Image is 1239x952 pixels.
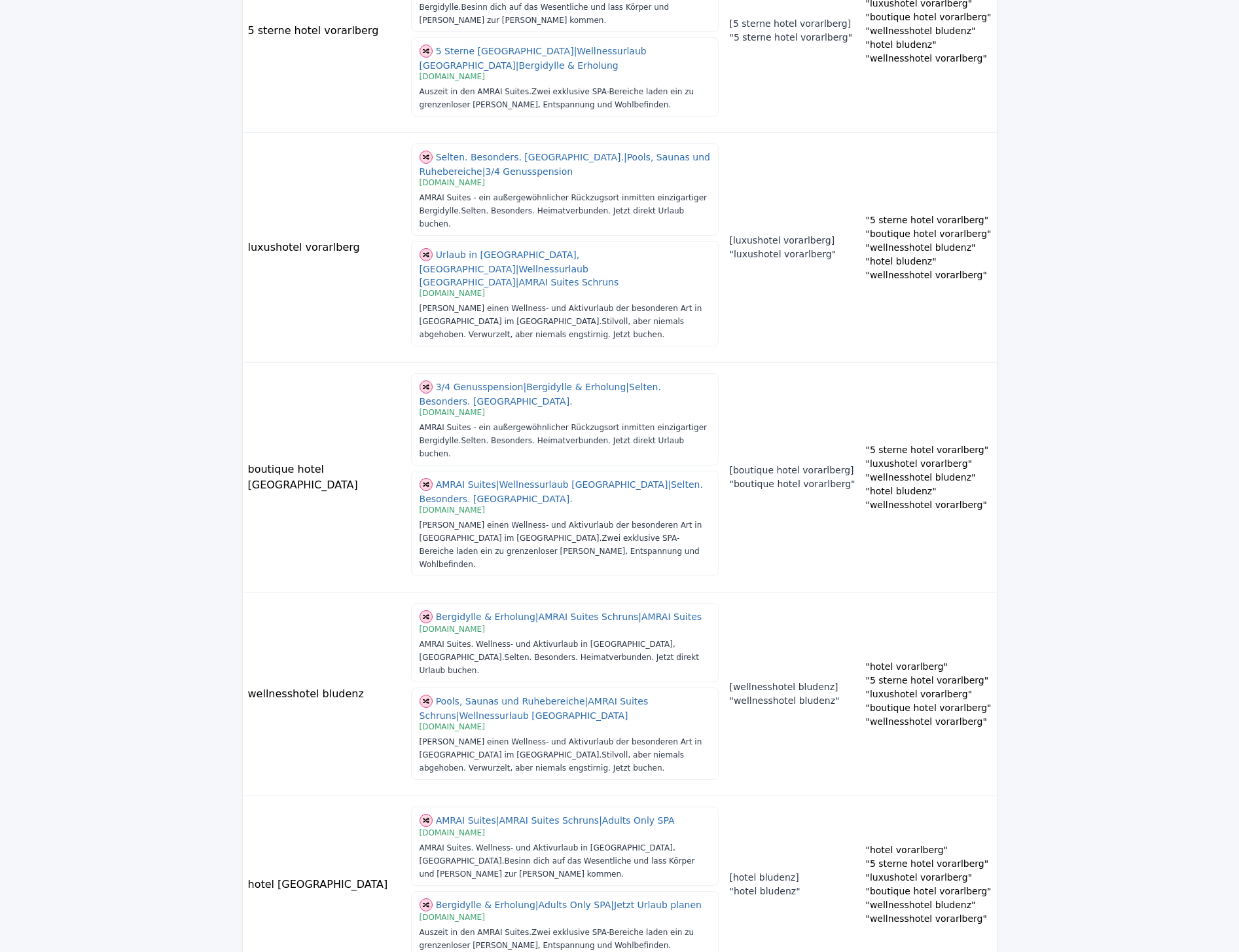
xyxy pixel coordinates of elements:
[729,234,855,247] p: [luxushotel vorarlberg]
[420,151,433,164] img: shuffle.svg
[865,660,991,674] p: "hotel vorarlberg"
[420,843,675,866] span: AMRAI Suites. Wellness- und Aktivurlaub in [GEOGRAPHIC_DATA], [GEOGRAPHIC_DATA].
[436,479,499,490] span: AMRAI Suites
[641,612,702,622] span: AMRAI Suites
[420,610,433,623] span: Show different combination
[420,695,433,707] span: Show different combination
[729,694,855,708] p: "wellnesshotel bludenz"
[602,815,675,826] span: Adults Only SPA
[420,248,433,261] img: shuffle.svg
[499,479,671,490] span: Wellnessurlaub [GEOGRAPHIC_DATA]
[456,710,459,721] span: |
[729,31,855,45] p: "5 sterne hotel vorarlberg"
[420,436,685,458] span: Selten. Besonders. Heimatverbunden. Jetzt direkt Urlaub buchen.
[436,612,539,622] span: Bergidylle & Erholung
[535,612,539,622] span: |
[518,277,619,287] span: AMRAI Suites Schruns
[420,898,433,911] span: Show different combination
[865,24,991,38] p: "wellnesshotel bludenz"
[420,408,485,417] span: [DOMAIN_NAME]
[574,46,577,56] span: |
[420,3,669,25] span: Besinn dich auf das Wesentliche und lass Körper und [PERSON_NAME] zur [PERSON_NAME] kommen.
[865,443,991,457] p: "5 sterne hotel vorarlberg"
[539,612,641,622] span: AMRAI Suites Schruns
[865,701,991,715] p: "boutique hotel vorarlberg"
[865,52,991,65] p: "wellnesshotel vorarlberg"
[865,674,991,687] p: "5 sterne hotel vorarlberg"
[420,722,485,731] span: [DOMAIN_NAME]
[420,625,485,634] span: [DOMAIN_NAME]
[420,913,485,922] span: [DOMAIN_NAME]
[729,17,855,31] p: [5 sterne hotel vorarlberg]
[243,133,410,363] td: luxushotel vorarlberg
[865,485,991,498] p: "hotel bludenz"
[420,193,708,215] span: AMRAI Suites - ein außergewöhnlicher Rückzugsort inmitten einzigartiger Bergidylle.
[420,695,433,708] img: shuffle.svg
[516,264,519,274] span: |
[729,871,855,885] p: [hotel bludenz]
[865,843,991,857] p: "hotel vorarlberg"
[420,505,485,515] span: [DOMAIN_NAME]
[865,498,991,512] p: "wellnesshotel vorarlberg"
[585,696,588,706] span: |
[638,612,641,622] span: |
[420,46,647,71] span: Wellnessurlaub [GEOGRAPHIC_DATA]
[729,464,855,477] p: [boutique hotel vorarlberg]
[865,885,991,898] p: "boutique hotel vorarlberg"
[599,815,602,826] span: |
[729,680,855,694] p: [wellnesshotel bludenz]
[420,928,531,937] span: Auszeit in den AMRAI Suites.
[865,871,991,885] p: "luxushotel vorarlberg"
[865,715,991,729] p: "wellnesshotel vorarlberg"
[496,815,499,826] span: |
[420,814,433,827] img: shuffle.svg
[420,304,702,326] span: [PERSON_NAME] einen Wellness- und Aktivurlaub der besonderen Art in [GEOGRAPHIC_DATA] im [GEOGRAP...
[436,382,527,392] span: 3/4 Genusspension
[420,423,708,445] span: AMRAI Suites - ein außergewöhnlicher Rückzugsort inmitten einzigartiger Bergidylle.
[865,10,991,24] p: "boutique hotel vorarlberg"
[420,248,433,261] span: Show different combination
[436,152,627,162] span: Selten. Besonders. [GEOGRAPHIC_DATA].
[420,151,433,163] span: Show different combination
[420,928,694,950] span: Zwei exklusive SPA-Bereiche laden ein zu grenzenloser [PERSON_NAME], Entspannung und Wohlbefinden.
[485,166,573,177] span: 3/4 Genusspension
[523,382,526,392] span: |
[436,815,499,826] span: AMRAI Suites
[420,653,699,675] span: Selten. Besonders. Heimatverbunden. Jetzt direkt Urlaub buchen.
[436,696,588,706] span: Pools, Saunas und Ruhebereiche
[865,227,991,241] p: "boutique hotel vorarlberg"
[535,900,539,910] span: |
[865,38,991,52] p: "hotel bludenz"
[420,534,700,569] span: Zwei exklusive SPA-Bereiche laden ein zu grenzenloser [PERSON_NAME], Entspannung und Wohlbefinden.
[516,60,519,71] span: |
[624,152,627,162] span: |
[865,898,991,912] p: "wellnesshotel bludenz"
[865,241,991,255] p: "wellnesshotel bludenz"
[420,380,433,393] span: Show different combination
[420,610,433,623] img: shuffle.svg
[420,380,433,394] img: shuffle.svg
[243,363,410,593] td: boutique hotel [GEOGRAPHIC_DATA]
[420,289,485,298] span: [DOMAIN_NAME]
[420,814,433,826] span: Show different combination
[420,87,694,109] span: Zwei exklusive SPA-Bereiche laden ein zu grenzenloser [PERSON_NAME], Entspannung und Wohlbefinden.
[499,815,602,826] span: AMRAI Suites Schruns
[865,268,991,282] p: "wellnesshotel vorarlberg"
[420,898,433,911] img: shuffle.svg
[729,247,855,261] p: "luxushotel vorarlberg"
[865,471,991,485] p: "wellnesshotel bludenz"
[482,166,486,177] span: |
[436,46,577,56] span: 5 Sterne [GEOGRAPHIC_DATA]
[516,277,519,287] span: |
[420,640,675,662] span: AMRAI Suites. Wellness- und Aktivurlaub in [GEOGRAPHIC_DATA], [GEOGRAPHIC_DATA].
[865,687,991,701] p: "luxushotel vorarlberg"
[420,249,580,275] span: Urlaub in [GEOGRAPHIC_DATA], [GEOGRAPHIC_DATA]
[611,900,614,910] span: |
[420,87,531,96] span: Auszeit in den AMRAI Suites.
[626,382,629,392] span: |
[459,710,628,721] span: Wellnessurlaub [GEOGRAPHIC_DATA]
[420,264,588,287] span: Wellnessurlaub [GEOGRAPHIC_DATA]
[526,382,629,392] span: Bergidylle & Erholung
[865,457,991,471] p: "luxushotel vorarlberg"
[729,477,855,491] p: "boutique hotel vorarlberg"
